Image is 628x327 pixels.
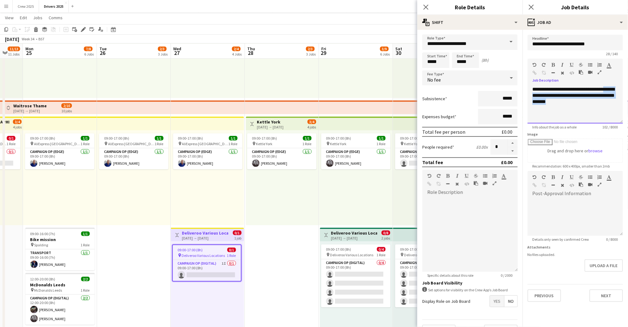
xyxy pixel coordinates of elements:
[81,136,90,141] span: 1/1
[504,296,517,307] span: No
[455,181,459,186] button: Clear Formatting
[172,244,242,282] app-job-card: 09:00-17:00 (8h)0/1 Deliveroo Various Locations1 RoleCampaign Op (Digital)1I0/109:00-17:00 (8h)
[330,141,347,146] span: Kettle York
[395,148,465,169] app-card-role: Campaign Op (Edge)0/109:00-17:00 (8h)
[570,70,574,75] button: HTML Code
[257,119,284,125] h3: Kettle York
[99,148,169,169] app-card-role: Campaign Op (Edge)1/109:00-17:00 (8h)[PERSON_NAME]
[232,47,241,51] span: 2/4
[178,136,203,141] span: 09:00-17:00 (8h)
[542,175,546,180] button: Redo
[39,0,69,12] button: Drivers 2025
[395,244,465,307] app-job-card: 09:00-17:00 (8h)0/4 Deliveroo Various Locations1 RoleCampaign Op (Digital)0/409:00-17:00 (8h)
[427,77,441,83] span: No fee
[322,46,327,52] span: Fri
[377,136,386,141] span: 1/1
[380,52,390,56] div: 6 Jobs
[551,175,556,180] button: Bold
[321,259,391,307] app-card-role: Campaign Op (Digital)0/409:00-17:00 (8h)
[256,141,273,146] span: Kettle York
[182,253,225,258] span: Deliveroo Various Locations
[99,133,169,169] app-job-card: 09:00-17:00 (8h)1/1 AliExpress [GEOGRAPHIC_DATA]1 RoleCampaign Op (Edge)1/109:00-17:00 (8h)[PERSO...
[476,144,488,150] div: £0.00 x
[308,124,316,129] div: 4 jobs
[492,173,497,178] button: Ordered List
[422,114,457,119] label: Expenses budget
[81,243,90,247] span: 1 Role
[25,237,95,242] h3: Bike mission
[607,175,611,180] button: Text Color
[5,15,14,20] span: View
[528,237,594,242] span: Details only seen by confirmed Crew
[598,70,602,75] button: Fullscreen
[248,46,255,52] span: Thu
[395,133,465,169] app-job-card: 09:00-17:00 (8h)0/1 Kettle York1 RoleCampaign Op (Edge)0/109:00-17:00 (8h)
[422,280,518,286] h3: Job Board Visibility
[30,136,55,141] span: 09:00-17:00 (8h)
[173,133,243,169] app-job-card: 09:00-17:00 (8h)1/1 AliExpress [GEOGRAPHIC_DATA]1 RoleCampaign Op (Edge)1/109:00-17:00 (8h)[PERSO...
[155,136,164,141] span: 1/1
[422,298,471,304] label: Display Role on Job Board
[588,182,593,187] button: Insert video
[321,244,391,307] app-job-card: 09:00-17:00 (8h)0/4 Deliveroo Various Locations1 RoleCampaign Op (Digital)0/409:00-17:00 (8h)
[588,70,593,75] button: Insert video
[321,49,327,56] span: 29
[422,159,443,165] div: Total fee
[588,62,593,67] button: Unordered List
[173,49,182,56] span: 27
[13,103,47,109] h3: Waitrose Thame
[247,133,317,169] app-job-card: 09:00-17:00 (8h)1/1 Kettle York1 RoleCampaign Op (Edge)1/109:00-17:00 (8h)[PERSON_NAME]
[422,96,447,101] label: Subsistence
[233,231,242,235] span: 0/1
[227,248,236,252] span: 0/1
[7,136,15,141] span: 0/1
[455,173,459,178] button: Italic
[598,125,623,129] span: 102 / 8000
[25,133,94,169] div: 09:00-17:00 (8h)1/1 AliExpress [GEOGRAPHIC_DATA]1 RoleCampaign Op (Edge)1/109:00-17:00 (8h)[PERSO...
[252,136,277,141] span: 09:00-17:00 (8h)
[422,287,518,293] div: Set options for visibility on the Crew App’s Job Board
[395,49,402,56] span: 30
[8,52,20,56] div: 11 Jobs
[560,175,565,180] button: Italic
[560,70,565,75] button: Clear Formatting
[579,182,583,187] button: Paste as plain text
[158,47,167,51] span: 2/3
[84,52,94,56] div: 6 Jobs
[598,62,602,67] button: Ordered List
[496,273,518,278] span: 0 / 2000
[25,282,95,288] h3: McDonalds Leeds
[400,247,425,252] span: 09:00-17:00 (8h)
[25,46,33,52] span: Mon
[490,296,504,307] span: Yes
[528,252,623,257] div: No files uploaded.
[81,231,90,236] span: 1/1
[13,0,39,12] button: Crew 2025
[321,148,391,169] app-card-role: Campaign Op (Edge)1/109:00-17:00 (8h)[PERSON_NAME]
[482,57,489,63] div: (8h)
[601,52,623,56] span: 28 / 140
[422,144,455,150] label: People required
[533,175,537,180] button: Undo
[331,230,377,236] h3: Deliveroo Various Locations
[306,47,315,51] span: 2/3
[474,173,478,178] button: Strikethrough
[528,164,615,168] span: Recommendation: 600 x 400px, smaller than 2mb
[34,243,48,247] span: Spalding
[417,15,523,30] div: Shift
[508,139,518,147] button: Increase
[34,141,81,146] span: AliExpress [GEOGRAPHIC_DATA]
[380,47,389,51] span: 3/9
[303,141,312,146] span: 1 Role
[331,236,377,240] div: [DATE] → [DATE]
[25,228,95,271] div: 09:00-16:00 (7h)1/1Bike mission Spalding1 RoleTransport1/109:00-16:00 (7h)[PERSON_NAME]
[229,141,238,146] span: 1 Role
[7,141,15,146] span: 1 Role
[474,181,478,186] button: Paste as plain text
[20,15,27,20] span: Edit
[377,247,386,252] span: 0/4
[446,173,450,178] button: Bold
